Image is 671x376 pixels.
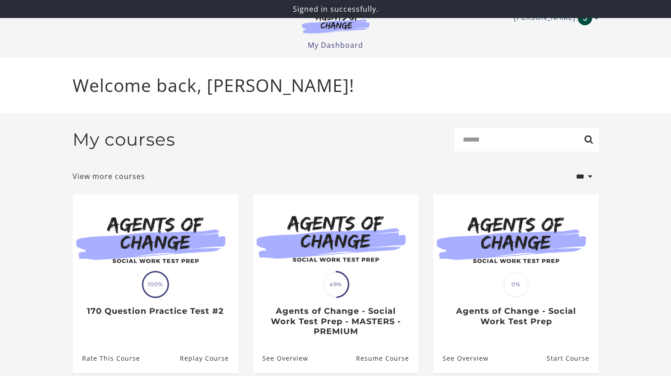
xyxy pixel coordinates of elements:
[324,272,348,297] span: 49%
[443,306,589,326] h3: Agents of Change - Social Work Test Prep
[253,344,308,373] a: Agents of Change - Social Work Test Prep - MASTERS - PREMIUM: See Overview
[308,40,363,50] a: My Dashboard
[143,272,168,297] span: 100%
[262,306,409,337] h3: Agents of Change - Social Work Test Prep - MASTERS - PREMIUM
[179,344,238,373] a: 170 Question Practice Test #2: Resume Course
[4,4,667,14] p: Signed in successfully.
[73,171,145,182] a: View more courses
[73,344,140,373] a: 170 Question Practice Test #2: Rate This Course
[504,272,528,297] span: 0%
[73,72,599,99] p: Welcome back, [PERSON_NAME]!
[82,306,228,316] h3: 170 Question Practice Test #2
[546,344,598,373] a: Agents of Change - Social Work Test Prep: Resume Course
[356,344,418,373] a: Agents of Change - Social Work Test Prep - MASTERS - PREMIUM: Resume Course
[433,344,488,373] a: Agents of Change - Social Work Test Prep: See Overview
[514,11,594,25] a: Toggle menu
[292,13,379,33] img: Agents of Change Logo
[73,129,175,150] h2: My courses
